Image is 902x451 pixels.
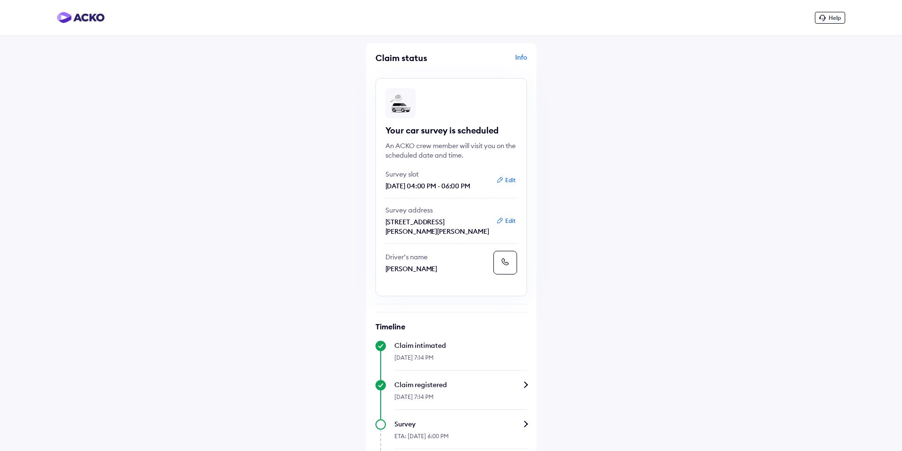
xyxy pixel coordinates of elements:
div: ETA: [DATE] 6:00 PM [394,429,527,449]
p: Survey address [385,205,490,215]
div: Claim registered [394,380,527,389]
span: Help [829,14,841,21]
img: horizontal-gradient.png [57,12,105,23]
p: [STREET_ADDRESS][PERSON_NAME][PERSON_NAME] [385,217,490,236]
button: Edit [493,216,518,226]
p: Survey slot [385,169,490,179]
h6: Timeline [375,322,527,331]
p: Driver’s name [385,252,490,262]
p: [DATE] 04:00 PM - 06:00 PM [385,181,490,191]
div: Claim intimated [394,341,527,350]
div: [DATE] 7:14 PM [394,389,527,410]
button: Edit [493,176,518,185]
div: Info [454,53,527,71]
div: [DATE] 7:14 PM [394,350,527,371]
p: [PERSON_NAME] [385,264,490,274]
div: Survey [394,419,527,429]
div: Your car survey is scheduled [385,125,517,136]
div: An ACKO crew member will visit you on the scheduled date and time. [385,141,517,160]
div: Claim status [375,53,449,63]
